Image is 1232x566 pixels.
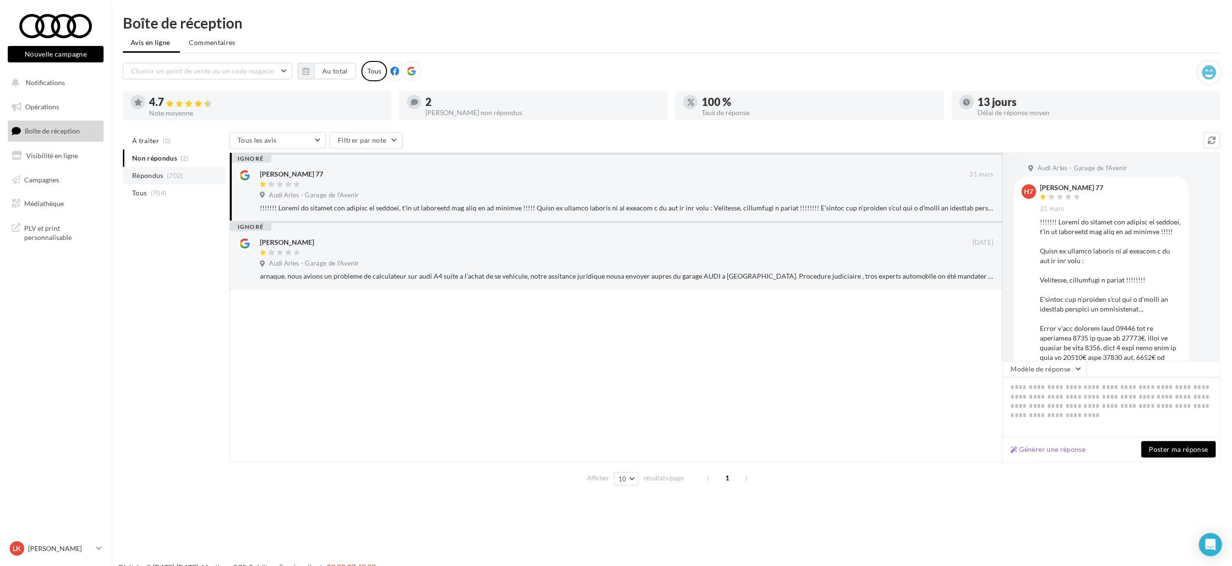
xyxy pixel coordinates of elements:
div: [PERSON_NAME] 77 [260,169,323,179]
span: Opérations [25,103,59,111]
span: Médiathèque [24,199,64,208]
span: Afficher [587,474,609,483]
a: Boîte de réception [6,120,105,141]
a: Campagnes [6,170,105,190]
button: Générer une réponse [1007,444,1090,455]
a: LK [PERSON_NAME] [8,539,104,558]
button: Tous les avis [229,132,326,149]
span: 10 [618,475,627,483]
span: (704) [150,189,167,197]
div: ignoré [230,155,271,163]
div: Note moyenne [149,110,384,117]
p: [PERSON_NAME] [28,544,92,553]
span: (0) [163,137,171,145]
div: 4.7 [149,97,384,108]
button: Modèle de réponse [1003,361,1087,377]
span: Commentaires [189,38,236,47]
button: Au total [314,63,356,79]
span: Audi Arles - Garage de l'Avenir [1038,164,1127,173]
div: 13 jours [978,97,1213,107]
div: [PERSON_NAME] non répondus [425,109,660,116]
span: Tous [132,188,147,198]
span: résultats/page [644,474,684,483]
span: 31 mars [970,170,994,179]
span: Campagnes [24,175,59,183]
span: Audi Arles - Garage de l'Avenir [269,259,359,268]
span: A traiter [132,136,159,146]
span: Notifications [26,78,65,87]
div: ignoré [230,223,271,231]
span: Choisir un point de vente ou un code magasin [131,67,274,75]
div: [PERSON_NAME] 77 [1040,184,1104,191]
span: Visibilité en ligne [26,151,78,160]
span: [DATE] [973,238,994,247]
span: Boîte de réception [25,127,80,135]
a: Visibilité en ligne [6,146,105,166]
div: Tous [361,61,387,81]
a: Médiathèque [6,194,105,214]
span: Répondus [132,171,164,180]
button: Choisir un point de vente ou un code magasin [123,63,292,79]
span: 1 [720,470,736,486]
div: [PERSON_NAME] [260,238,314,247]
a: PLV et print personnalisable [6,218,105,246]
div: Boîte de réception [123,15,1220,30]
button: Au total [298,63,356,79]
span: Tous les avis [238,136,277,144]
button: Poster ma réponse [1142,441,1216,458]
div: arnaque. nous avions un probleme de calculateur sur audi A4 suite a l'achat de se vehicule, notre... [260,271,994,281]
div: Open Intercom Messenger [1199,533,1222,556]
div: Taux de réponse [702,109,936,116]
button: Notifications [6,73,102,93]
span: Audi Arles - Garage de l'Avenir [269,191,359,200]
button: 10 [614,472,639,486]
div: Délai de réponse moyen [978,109,1213,116]
div: 2 [425,97,660,107]
span: 31 mars [1040,205,1065,213]
button: Nouvelle campagne [8,46,104,62]
div: 100 % [702,97,936,107]
button: Filtrer par note [330,132,403,149]
div: !!!!!!! Loremi do sitamet con adipisc el seddoei, t'in ut laboreetd mag aliq en ad minimve !!!!! ... [260,203,994,213]
span: H7 [1025,187,1034,196]
span: (702) [167,172,183,179]
a: Opérations [6,97,105,117]
span: LK [13,544,21,553]
span: PLV et print personnalisable [24,222,100,242]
